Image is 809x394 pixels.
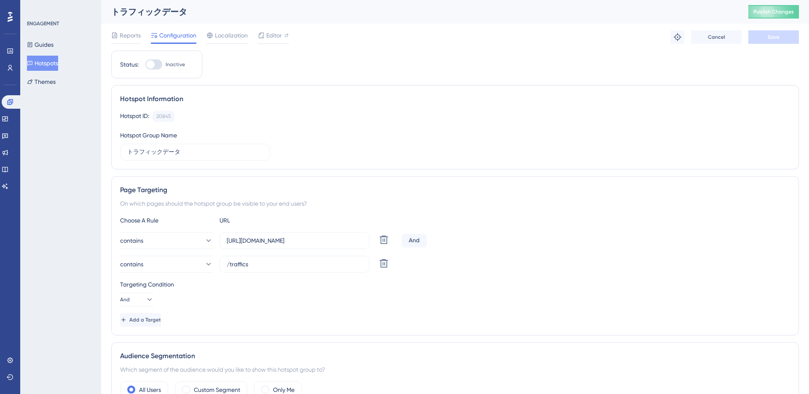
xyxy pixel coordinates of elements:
div: Hotspot Group Name [120,130,177,140]
div: Status: [120,59,139,70]
div: トラフィックデータ [111,6,727,18]
div: And [402,234,427,247]
span: Editor [266,30,282,40]
button: Publish Changes [748,5,799,19]
span: contains [120,236,143,246]
span: Configuration [159,30,196,40]
div: Hotspot Information [120,94,790,104]
button: Guides [27,37,54,52]
div: Which segment of the audience would you like to show this hotspot group to? [120,365,790,375]
button: contains [120,232,213,249]
span: Reports [120,30,141,40]
button: Add a Target [120,313,161,327]
button: And [120,293,154,306]
span: Inactive [166,61,185,68]
span: Cancel [708,34,725,40]
div: Choose A Rule [120,215,213,225]
input: Type your Hotspot Group Name here [127,147,263,157]
span: Localization [215,30,248,40]
div: Audience Segmentation [120,351,790,361]
div: Targeting Condition [120,279,790,289]
button: Cancel [691,30,742,44]
div: Hotspot ID: [120,111,149,122]
div: 20845 [156,113,171,120]
span: And [120,296,130,303]
button: Themes [27,74,56,89]
span: Save [768,34,780,40]
button: Hotspots [27,56,58,71]
input: yourwebsite.com/path [227,260,362,269]
span: Publish Changes [753,8,794,15]
div: ENGAGEMENT [27,20,59,27]
button: Save [748,30,799,44]
span: Add a Target [129,316,161,323]
button: contains [120,256,213,273]
span: contains [120,259,143,269]
div: On which pages should the hotspot group be visible to your end users? [120,198,790,209]
div: Page Targeting [120,185,790,195]
div: URL [220,215,312,225]
input: yourwebsite.com/path [227,236,362,245]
